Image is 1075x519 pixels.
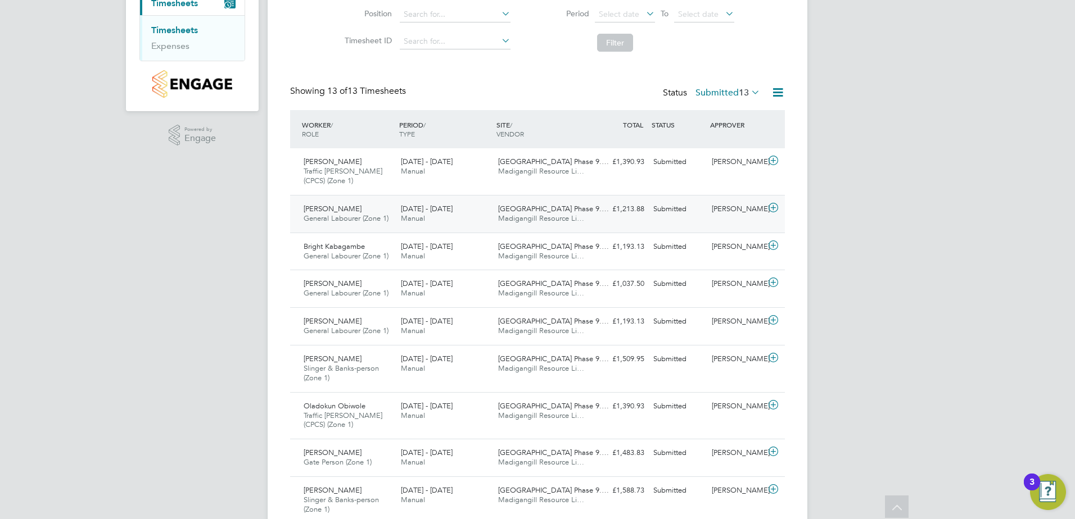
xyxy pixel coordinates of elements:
[304,457,372,467] span: Gate Person (Zone 1)
[401,457,425,467] span: Manual
[707,481,766,500] div: [PERSON_NAME]
[304,251,389,261] span: General Labourer (Zone 1)
[184,125,216,134] span: Powered by
[498,213,584,223] span: Madigangill Resource Li…
[401,242,453,251] span: [DATE] - [DATE]
[707,397,766,416] div: [PERSON_NAME]
[498,401,609,411] span: [GEOGRAPHIC_DATA] Phase 9.…
[498,288,584,298] span: Madigangill Resource Li…
[304,316,362,326] span: [PERSON_NAME]
[304,288,389,298] span: General Labourer (Zone 1)
[707,275,766,293] div: [PERSON_NAME]
[401,251,425,261] span: Manual
[304,448,362,457] span: [PERSON_NAME]
[649,481,707,500] div: Submitted
[498,279,609,288] span: [GEOGRAPHIC_DATA] Phase 9.…
[304,204,362,213] span: [PERSON_NAME]
[140,15,245,61] div: Timesheets
[695,87,760,98] label: Submitted
[401,448,453,457] span: [DATE] - [DATE]
[649,238,707,256] div: Submitted
[401,316,453,326] span: [DATE] - [DATE]
[590,397,649,416] div: £1,390.93
[152,70,232,98] img: countryside-properties-logo-retina.png
[304,166,382,185] span: Traffic [PERSON_NAME] (CPCS) (Zone 1)
[299,115,396,144] div: WORKER
[151,25,198,35] a: Timesheets
[707,238,766,256] div: [PERSON_NAME]
[290,85,408,97] div: Showing
[707,153,766,171] div: [PERSON_NAME]
[401,288,425,298] span: Manual
[401,495,425,504] span: Manual
[590,153,649,171] div: £1,390.93
[304,411,382,430] span: Traffic [PERSON_NAME] (CPCS) (Zone 1)
[590,444,649,462] div: £1,483.83
[169,125,216,146] a: Powered byEngage
[590,481,649,500] div: £1,588.73
[498,251,584,261] span: Madigangill Resource Li…
[597,34,633,52] button: Filter
[663,85,762,101] div: Status
[304,326,389,335] span: General Labourer (Zone 1)
[302,129,319,138] span: ROLE
[304,485,362,495] span: [PERSON_NAME]
[590,350,649,368] div: £1,509.95
[498,411,584,420] span: Madigangill Resource Li…
[498,457,584,467] span: Madigangill Resource Li…
[707,115,766,135] div: APPROVER
[707,444,766,462] div: [PERSON_NAME]
[304,401,365,411] span: Oladokun Obiwole
[599,9,639,19] span: Select date
[590,312,649,331] div: £1,193.13
[707,312,766,331] div: [PERSON_NAME]
[498,204,609,213] span: [GEOGRAPHIC_DATA] Phase 9.…
[590,238,649,256] div: £1,193.13
[707,350,766,368] div: [PERSON_NAME]
[539,8,589,19] label: Period
[1029,482,1035,497] div: 3
[649,397,707,416] div: Submitted
[401,401,453,411] span: [DATE] - [DATE]
[401,354,453,363] span: [DATE] - [DATE]
[400,34,511,49] input: Search for...
[401,326,425,335] span: Manual
[498,242,609,251] span: [GEOGRAPHIC_DATA] Phase 9.…
[401,157,453,166] span: [DATE] - [DATE]
[401,213,425,223] span: Manual
[498,363,584,373] span: Madigangill Resource Li…
[623,120,643,129] span: TOTAL
[304,495,379,514] span: Slinger & Banks-person (Zone 1)
[401,279,453,288] span: [DATE] - [DATE]
[494,115,591,144] div: SITE
[139,70,245,98] a: Go to home page
[649,200,707,218] div: Submitted
[649,350,707,368] div: Submitted
[498,448,609,457] span: [GEOGRAPHIC_DATA] Phase 9.…
[401,411,425,420] span: Manual
[678,9,719,19] span: Select date
[304,213,389,223] span: General Labourer (Zone 1)
[396,115,494,144] div: PERIOD
[401,204,453,213] span: [DATE] - [DATE]
[649,153,707,171] div: Submitted
[498,166,584,176] span: Madigangill Resource Li…
[423,120,426,129] span: /
[498,354,609,363] span: [GEOGRAPHIC_DATA] Phase 9.…
[399,129,415,138] span: TYPE
[649,444,707,462] div: Submitted
[496,129,524,138] span: VENDOR
[657,6,672,21] span: To
[304,279,362,288] span: [PERSON_NAME]
[1030,474,1066,510] button: Open Resource Center, 3 new notifications
[498,316,609,326] span: [GEOGRAPHIC_DATA] Phase 9.…
[590,200,649,218] div: £1,213.88
[498,157,609,166] span: [GEOGRAPHIC_DATA] Phase 9.…
[401,485,453,495] span: [DATE] - [DATE]
[304,363,379,383] span: Slinger & Banks-person (Zone 1)
[331,120,333,129] span: /
[498,326,584,335] span: Madigangill Resource Li…
[510,120,512,129] span: /
[304,242,365,251] span: Bright Kabagambe
[401,166,425,176] span: Manual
